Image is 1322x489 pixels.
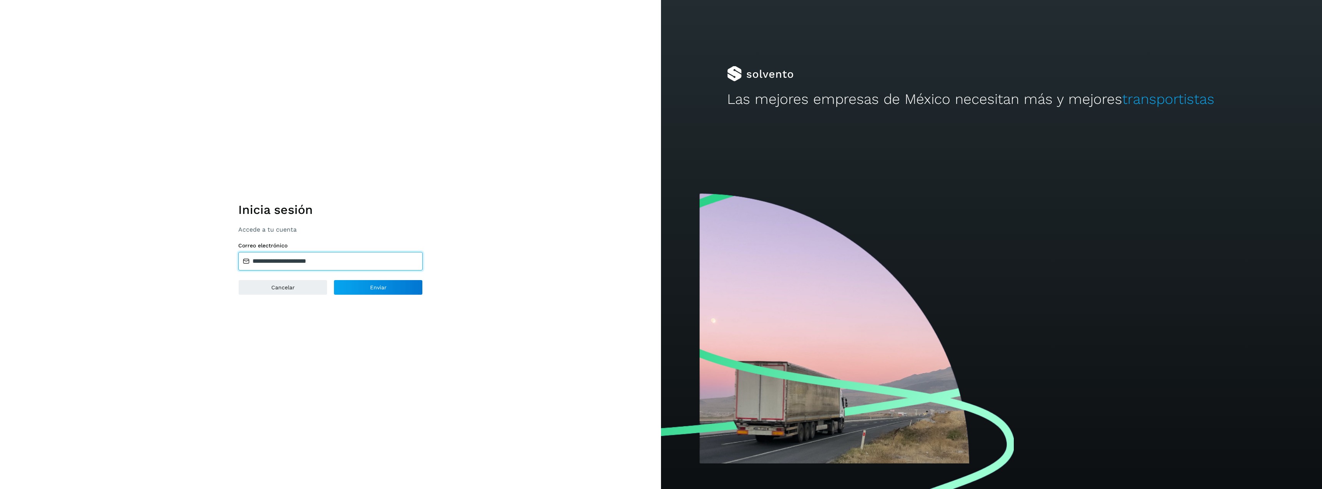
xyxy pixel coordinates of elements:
h2: Las mejores empresas de México necesitan más y mejores [727,91,1256,108]
button: Enviar [334,280,423,295]
span: transportistas [1122,91,1214,107]
h1: Inicia sesión [238,202,423,217]
p: Accede a tu cuenta [238,226,423,233]
span: Cancelar [271,285,295,290]
button: Cancelar [238,280,327,295]
label: Correo electrónico [238,242,423,249]
span: Enviar [370,285,387,290]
